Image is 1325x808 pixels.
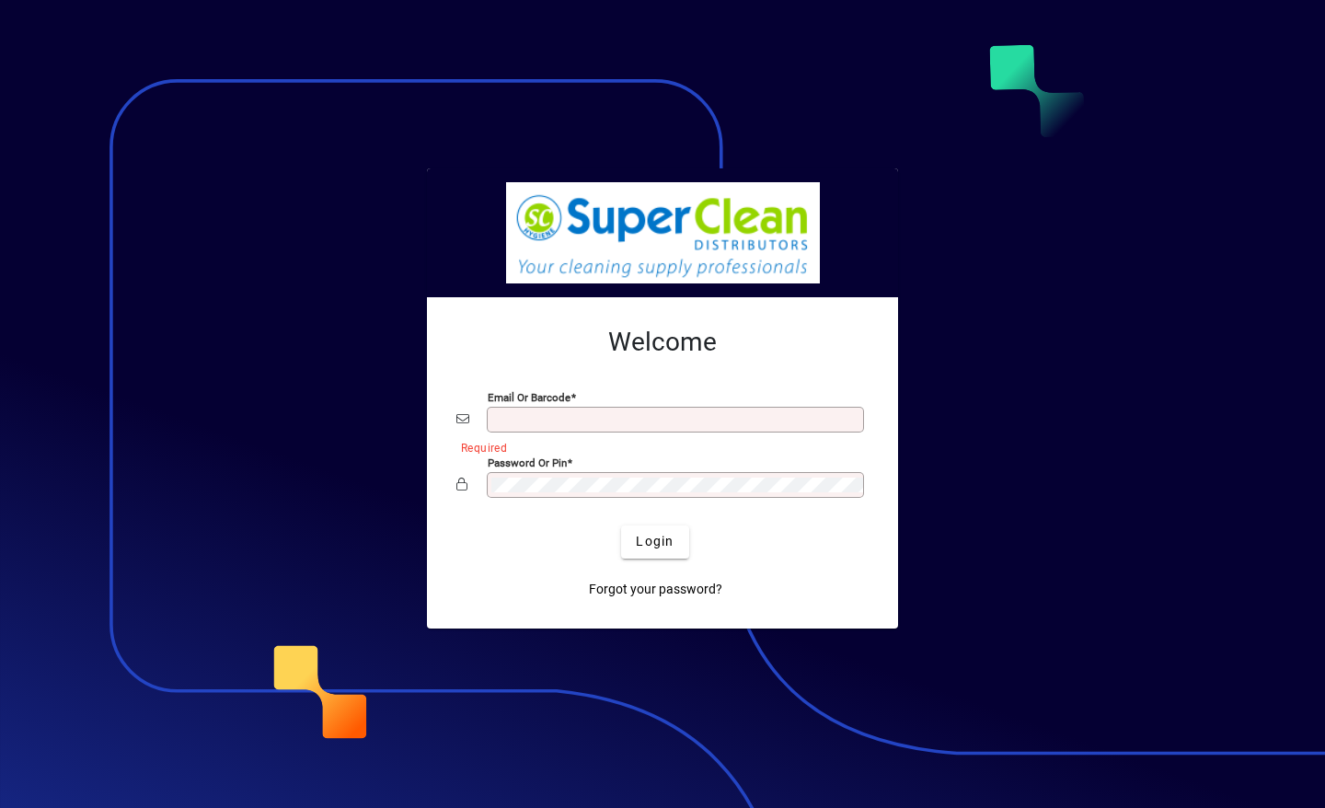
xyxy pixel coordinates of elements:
h2: Welcome [456,327,869,358]
mat-error: Required [461,437,854,456]
button: Login [621,525,688,559]
span: Login [636,532,674,551]
mat-label: Password or Pin [488,456,567,468]
a: Forgot your password? [582,573,730,606]
span: Forgot your password? [589,580,722,599]
mat-label: Email or Barcode [488,390,570,403]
